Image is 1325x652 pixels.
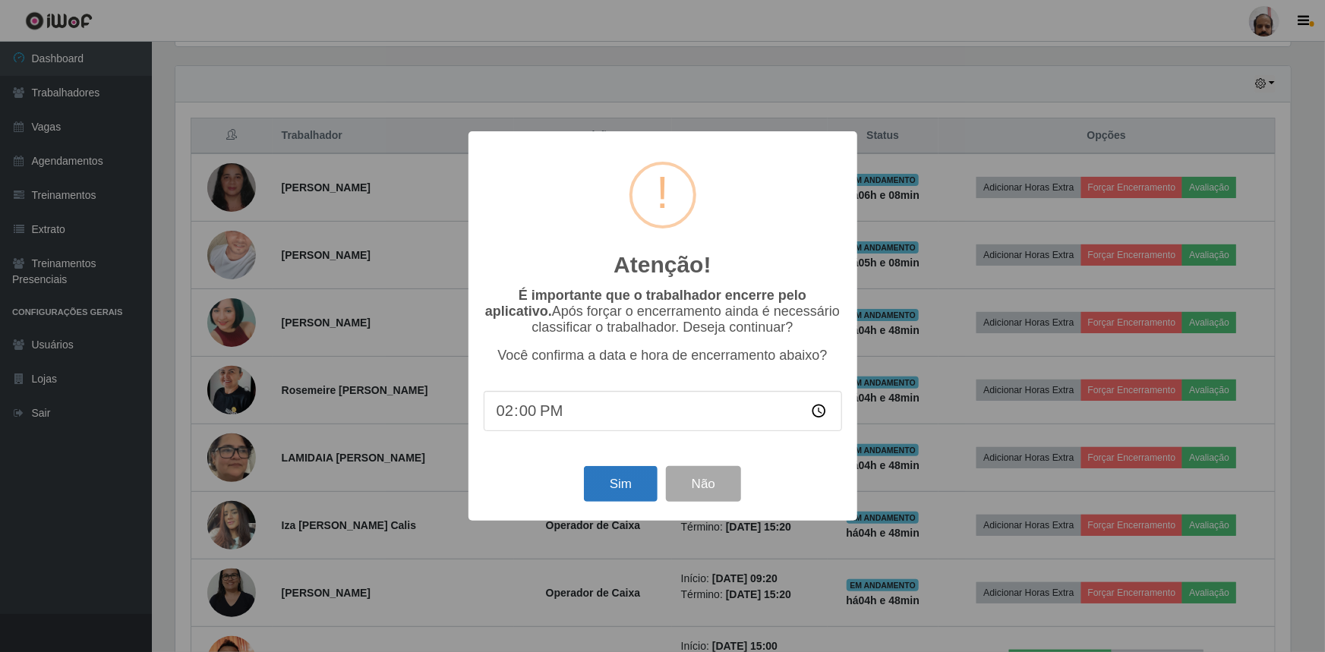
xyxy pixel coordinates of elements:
button: Sim [584,466,658,502]
b: É importante que o trabalhador encerre pelo aplicativo. [485,288,806,319]
p: Após forçar o encerramento ainda é necessário classificar o trabalhador. Deseja continuar? [484,288,842,335]
p: Você confirma a data e hora de encerramento abaixo? [484,348,842,364]
h2: Atenção! [614,251,711,279]
button: Não [666,466,741,502]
